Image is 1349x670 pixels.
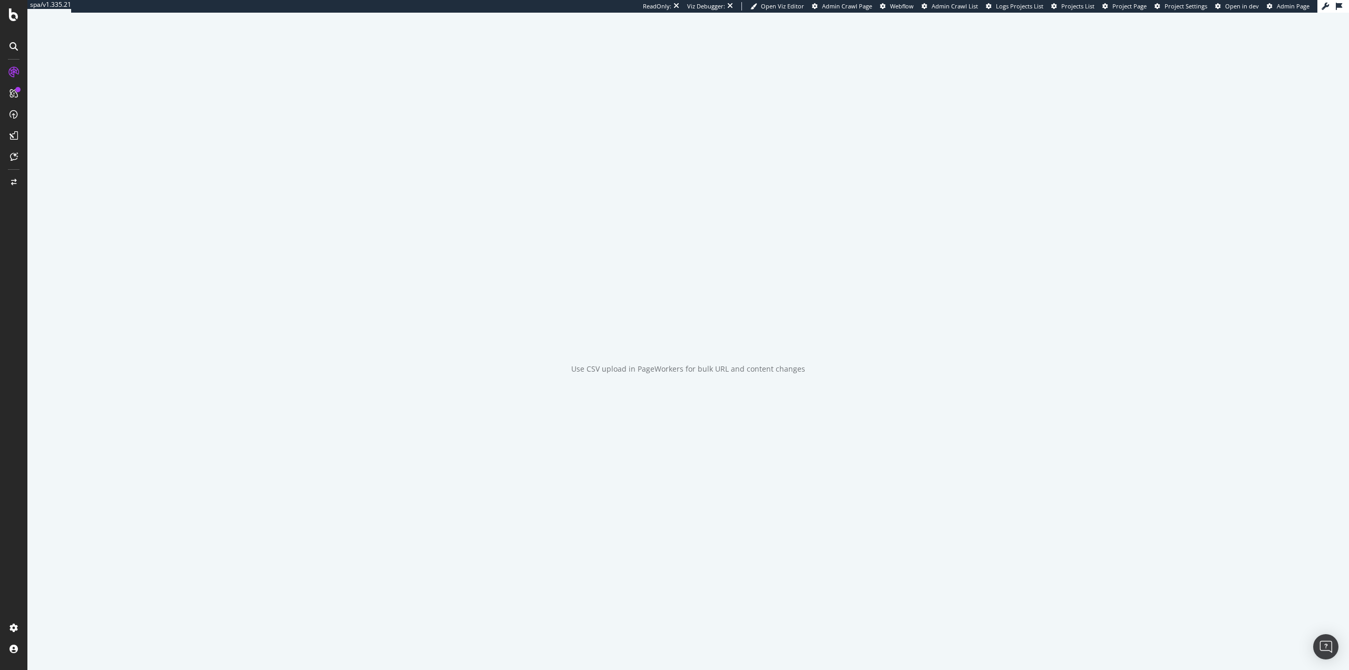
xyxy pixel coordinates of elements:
[1165,2,1207,10] span: Project Settings
[1061,2,1094,10] span: Projects List
[650,309,726,347] div: animation
[1313,634,1338,659] div: Open Intercom Messenger
[1225,2,1259,10] span: Open in dev
[761,2,804,10] span: Open Viz Editor
[812,2,872,11] a: Admin Crawl Page
[1277,2,1309,10] span: Admin Page
[822,2,872,10] span: Admin Crawl Page
[932,2,978,10] span: Admin Crawl List
[643,2,671,11] div: ReadOnly:
[1051,2,1094,11] a: Projects List
[996,2,1043,10] span: Logs Projects List
[922,2,978,11] a: Admin Crawl List
[986,2,1043,11] a: Logs Projects List
[880,2,914,11] a: Webflow
[750,2,804,11] a: Open Viz Editor
[571,364,805,374] div: Use CSV upload in PageWorkers for bulk URL and content changes
[1112,2,1147,10] span: Project Page
[1155,2,1207,11] a: Project Settings
[1215,2,1259,11] a: Open in dev
[1267,2,1309,11] a: Admin Page
[1102,2,1147,11] a: Project Page
[687,2,725,11] div: Viz Debugger:
[890,2,914,10] span: Webflow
